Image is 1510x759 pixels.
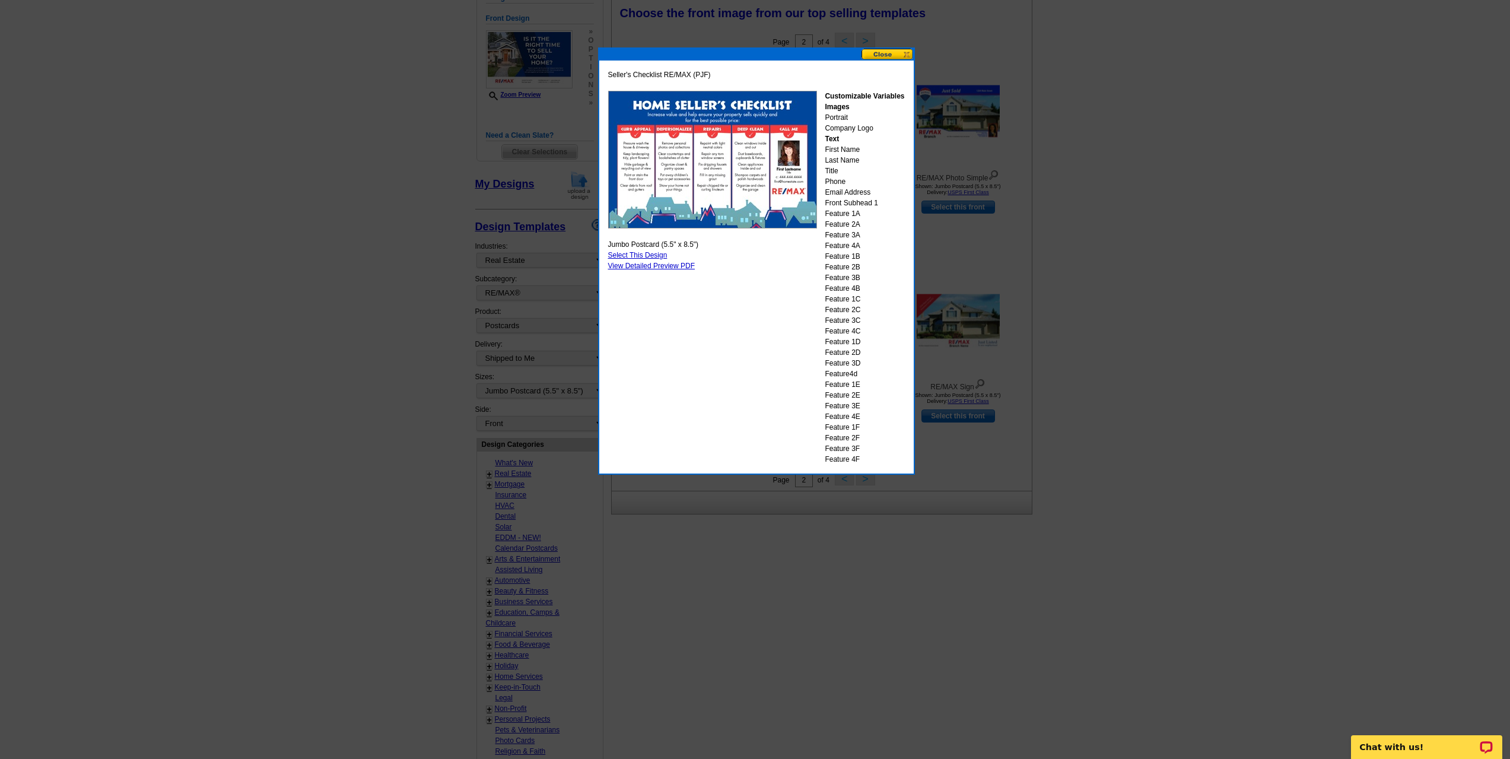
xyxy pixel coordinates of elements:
strong: Text [825,135,839,143]
span: Jumbo Postcard (5.5" x 8.5") [608,239,699,250]
strong: Images [825,103,849,111]
a: Select This Design [608,251,667,259]
iframe: LiveChat chat widget [1343,722,1510,759]
a: View Detailed Preview PDF [608,262,695,270]
img: GENPJF_farming_checklist_Remax_ALL.jpg [608,91,817,228]
span: Seller's Checklist RE/MAX (PJF) [608,69,711,80]
strong: Customizable Variables [825,92,904,100]
div: Portrait Company Logo First Name Last Name Title Phone Email Address Front Subhead 1 Feature 1A F... [825,91,904,465]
